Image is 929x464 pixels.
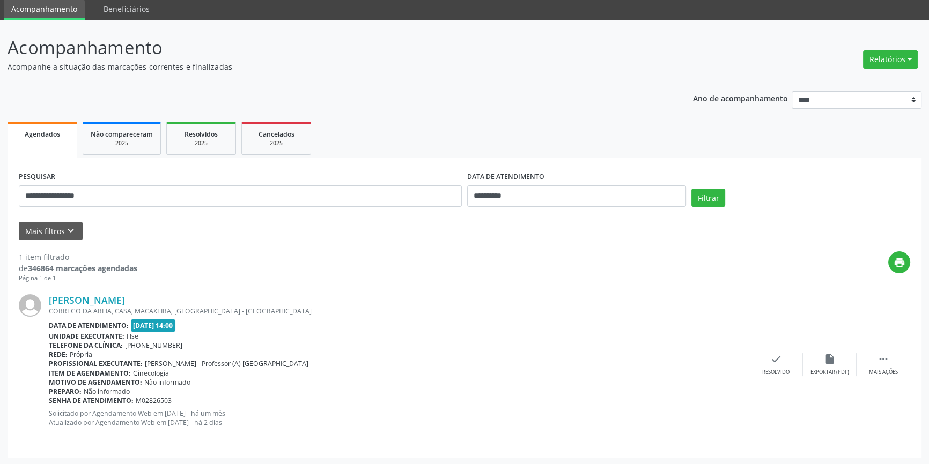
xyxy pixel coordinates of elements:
p: Acompanhamento [8,34,647,61]
span: Não compareceram [91,130,153,139]
strong: 346864 marcações agendadas [28,263,137,273]
span: Não informado [84,387,130,396]
div: Mais ações [869,369,898,376]
b: Preparo: [49,387,82,396]
b: Profissional executante: [49,359,143,368]
div: CORREGO DA AREIA, CASA, MACAXEIRA, [GEOGRAPHIC_DATA] - [GEOGRAPHIC_DATA] [49,306,749,316]
div: 2025 [91,139,153,147]
span: Hse [127,332,138,341]
label: PESQUISAR [19,169,55,185]
button: Relatórios [863,50,918,69]
div: 1 item filtrado [19,251,137,263]
div: Resolvido [762,369,790,376]
p: Acompanhe a situação das marcações correntes e finalizadas [8,61,647,72]
span: Agendados [25,130,60,139]
span: Cancelados [259,130,294,139]
b: Motivo de agendamento: [49,378,142,387]
p: Ano de acompanhamento [693,91,788,104]
b: Senha de atendimento: [49,396,134,405]
div: de [19,263,137,274]
b: Item de agendamento: [49,369,131,378]
label: DATA DE ATENDIMENTO [467,169,544,185]
i: keyboard_arrow_down [65,225,77,237]
span: [PERSON_NAME] - Professor (A) [GEOGRAPHIC_DATA] [145,359,308,368]
b: Data de atendimento: [49,321,129,330]
span: Própria [70,350,92,359]
button: Filtrar [691,189,725,207]
span: Resolvidos [185,130,218,139]
div: 2025 [249,139,303,147]
span: Ginecologia [133,369,169,378]
i: insert_drive_file [824,353,836,365]
i: check [770,353,782,365]
b: Unidade executante: [49,332,124,341]
div: 2025 [174,139,228,147]
div: Exportar (PDF) [810,369,849,376]
span: [PHONE_NUMBER] [125,341,182,350]
div: Página 1 de 1 [19,274,137,283]
button: Mais filtroskeyboard_arrow_down [19,222,83,241]
span: [DATE] 14:00 [131,319,176,332]
i: print [894,257,905,268]
button: print [888,251,910,273]
span: Não informado [144,378,190,387]
p: Solicitado por Agendamento Web em [DATE] - há um mês Atualizado por Agendamento Web em [DATE] - h... [49,409,749,427]
i:  [878,353,889,365]
b: Telefone da clínica: [49,341,123,350]
a: [PERSON_NAME] [49,294,125,306]
span: M02826503 [136,396,172,405]
b: Rede: [49,350,68,359]
img: img [19,294,41,317]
